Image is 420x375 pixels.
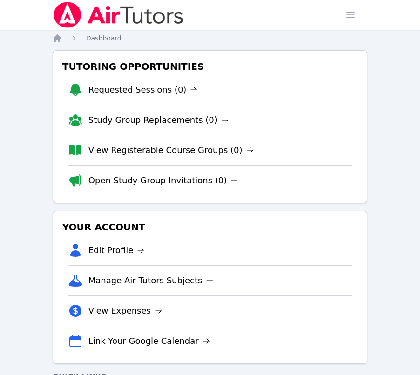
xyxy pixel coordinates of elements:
[88,114,229,127] a: Study Group Replacements (0)
[88,174,238,187] a: Open Study Group Invitations (0)
[61,219,360,235] h3: Your Account
[86,33,122,43] a: Dashboard
[61,58,360,75] h3: Tutoring Opportunities
[88,335,210,348] a: Link Your Google Calendar
[88,274,214,287] a: Manage Air Tutors Subjects
[53,33,368,43] nav: Breadcrumb
[88,244,145,257] a: Edit Profile
[88,83,198,96] a: Requested Sessions (0)
[88,304,162,317] a: View Expenses
[53,2,184,28] img: Air Tutors
[88,144,254,157] a: View Registerable Course Groups (0)
[86,34,122,42] span: Dashboard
